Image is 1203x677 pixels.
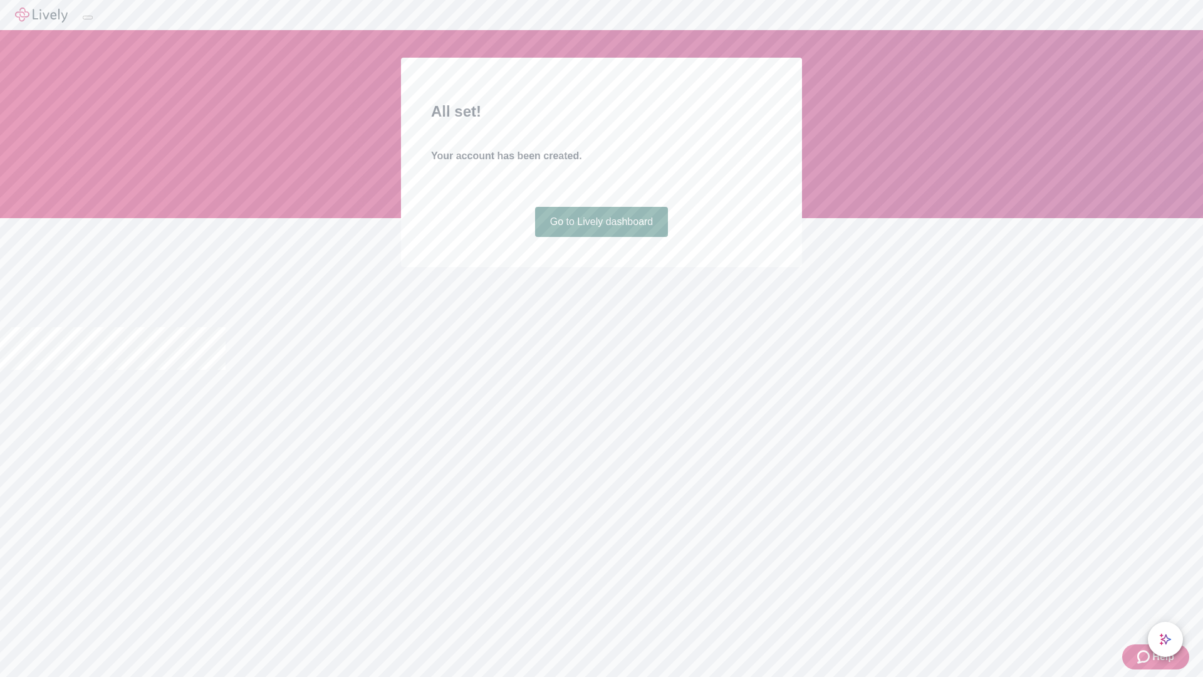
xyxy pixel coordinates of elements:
[431,100,772,123] h2: All set!
[535,207,669,237] a: Go to Lively dashboard
[1122,644,1189,669] button: Zendesk support iconHelp
[1137,649,1152,664] svg: Zendesk support icon
[83,16,93,19] button: Log out
[15,8,68,23] img: Lively
[1148,622,1183,657] button: chat
[1152,649,1174,664] span: Help
[1159,633,1172,646] svg: Lively AI Assistant
[431,149,772,164] h4: Your account has been created.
